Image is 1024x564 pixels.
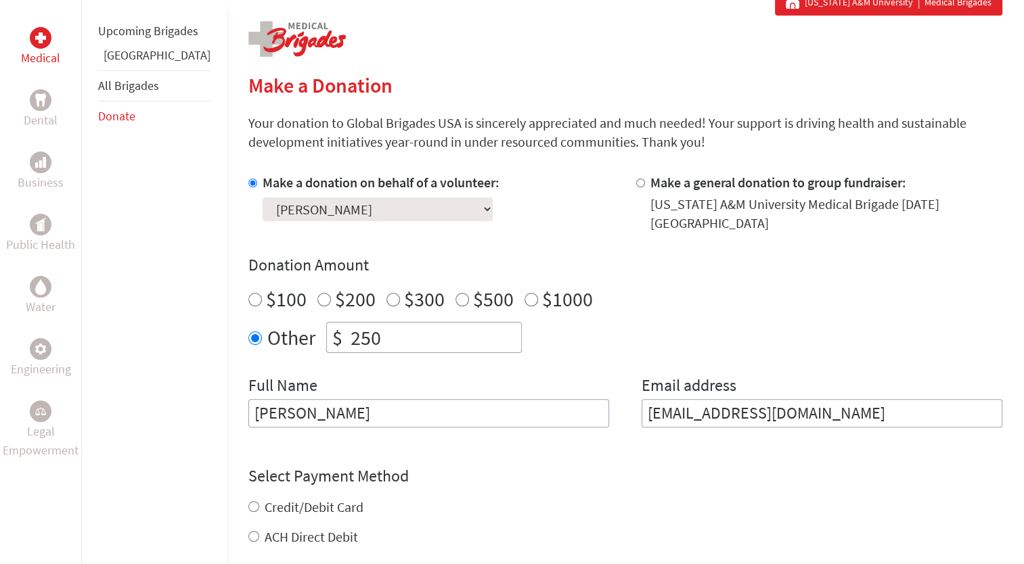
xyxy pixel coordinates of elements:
[6,235,75,254] p: Public Health
[24,89,58,130] a: DentalDental
[98,108,135,124] a: Donate
[98,23,198,39] a: Upcoming Brigades
[35,279,46,294] img: Water
[30,338,51,360] div: Engineering
[248,73,1002,97] h2: Make a Donation
[35,32,46,43] img: Medical
[98,101,210,131] li: Donate
[650,195,1002,233] div: [US_STATE] A&M University Medical Brigade [DATE] [GEOGRAPHIC_DATA]
[21,49,60,68] p: Medical
[3,422,79,460] p: Legal Empowerment
[642,399,1002,427] input: Your Email
[265,498,363,515] label: Credit/Debit Card
[473,286,514,312] label: $500
[11,360,71,379] p: Engineering
[11,338,71,379] a: EngineeringEngineering
[248,114,1002,151] p: Your donation to Global Brigades USA is sincerely appreciated and much needed! Your support is dr...
[30,151,51,173] div: Business
[35,157,46,168] img: Business
[404,286,445,312] label: $300
[18,151,64,192] a: BusinessBusiness
[248,254,1002,276] h4: Donation Amount
[35,344,46,354] img: Engineering
[265,528,358,545] label: ACH Direct Debit
[98,70,210,101] li: All Brigades
[266,286,307,312] label: $100
[35,218,46,231] img: Public Health
[30,400,51,422] div: Legal Empowerment
[26,298,55,316] p: Water
[35,93,46,106] img: Dental
[335,286,376,312] label: $200
[98,16,210,46] li: Upcoming Brigades
[26,276,55,316] a: WaterWater
[542,286,593,312] label: $1000
[248,399,609,427] input: Enter Full Name
[267,322,315,353] label: Other
[35,407,46,415] img: Legal Empowerment
[98,78,159,93] a: All Brigades
[98,46,210,70] li: Panama
[642,375,736,399] label: Email address
[21,27,60,68] a: MedicalMedical
[30,27,51,49] div: Medical
[24,111,58,130] p: Dental
[248,375,317,399] label: Full Name
[30,276,51,298] div: Water
[30,214,51,235] div: Public Health
[650,174,906,191] label: Make a general donation to group fundraiser:
[3,400,79,460] a: Legal EmpowermentLegal Empowerment
[348,323,521,352] input: Enter Amount
[327,323,348,352] div: $
[248,465,1002,487] h4: Select Payment Method
[248,21,346,57] img: logo-medical.png
[263,174,499,191] label: Make a donation on behalf of a volunteer:
[6,214,75,254] a: Public HealthPublic Health
[18,173,64,192] p: Business
[104,47,210,63] a: [GEOGRAPHIC_DATA]
[30,89,51,111] div: Dental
